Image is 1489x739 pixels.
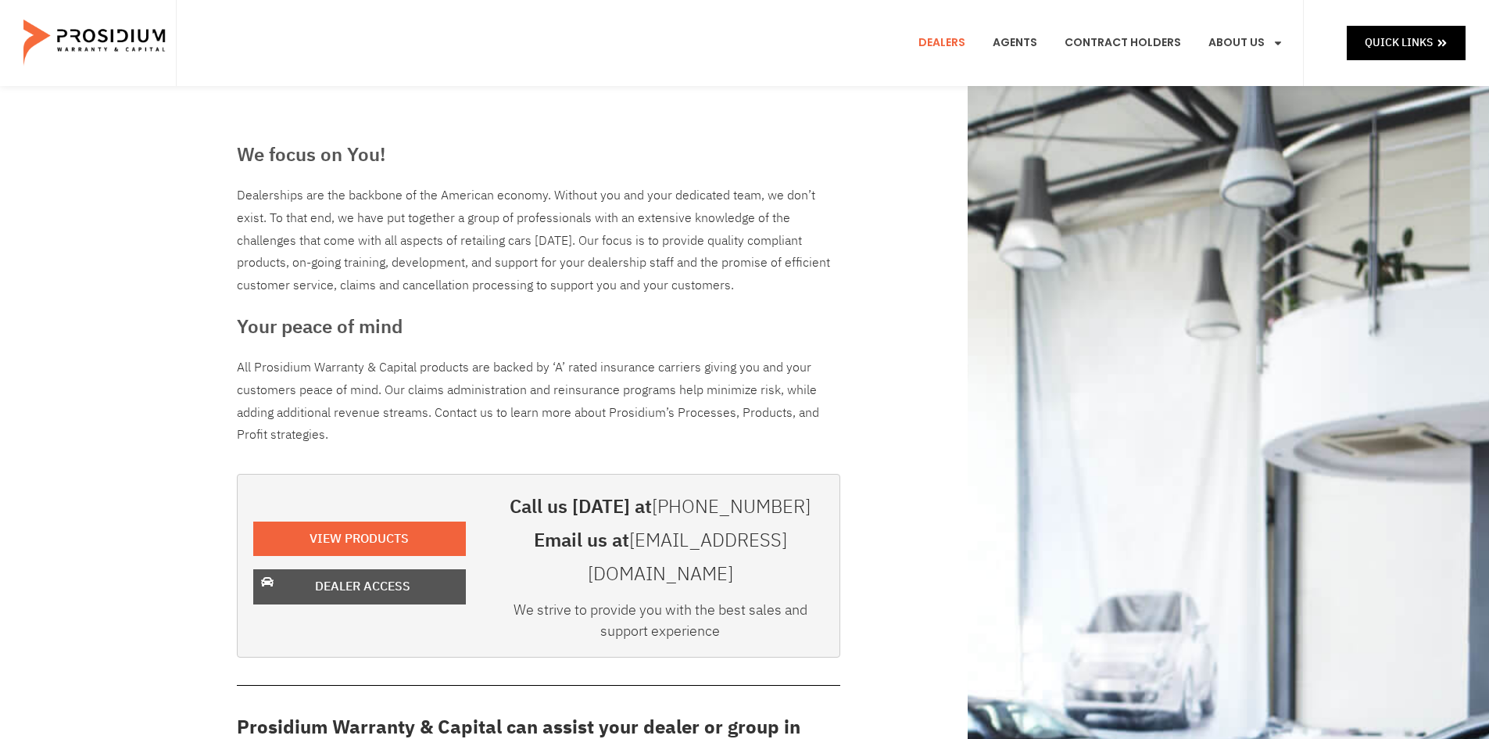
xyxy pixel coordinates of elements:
[310,528,409,551] span: View Products
[253,569,466,604] a: Dealer Access
[907,14,1295,72] nav: Menu
[497,524,824,591] h3: Email us at
[237,313,840,341] h3: Your peace of mind
[237,185,840,297] div: Dealerships are the backbone of the American economy. Without you and your dedicated team, we don...
[497,599,824,649] div: We strive to provide you with the best sales and support experience
[237,357,840,447] p: All Prosidium Warranty & Capital products are backed by ‘A’ rated insurance carriers giving you a...
[1365,33,1433,52] span: Quick Links
[1347,26,1466,59] a: Quick Links
[907,14,977,72] a: Dealers
[588,526,787,588] a: [EMAIL_ADDRESS][DOMAIN_NAME]
[253,522,466,557] a: View Products
[981,14,1049,72] a: Agents
[652,493,811,521] a: [PHONE_NUMBER]
[497,490,824,524] h3: Call us [DATE] at
[1197,14,1295,72] a: About Us
[302,2,351,13] span: Last Name
[1053,14,1193,72] a: Contract Holders
[237,141,840,169] h3: We focus on You!
[315,576,410,598] span: Dealer Access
